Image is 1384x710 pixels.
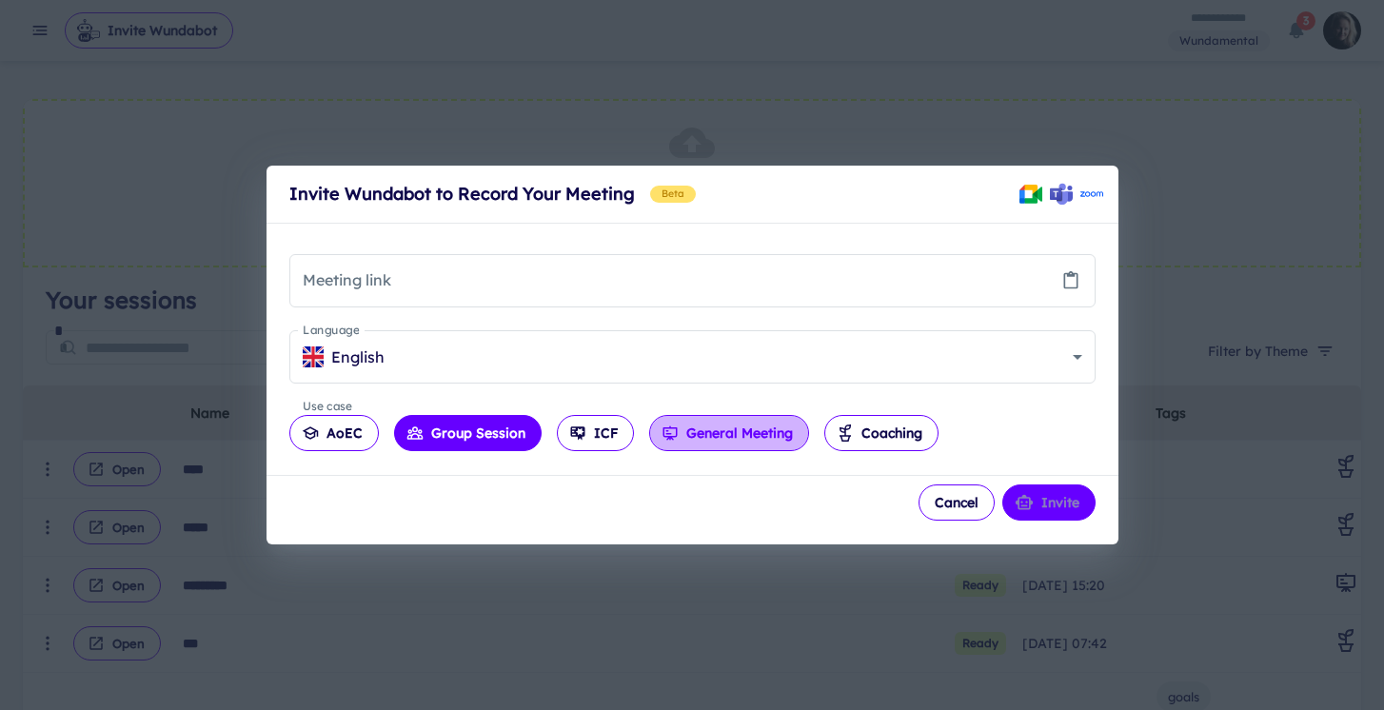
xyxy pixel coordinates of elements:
button: General Meeting [649,415,809,451]
img: GB [303,346,324,367]
button: Coaching [824,415,939,451]
button: Paste from clipboard [1057,266,1085,295]
button: ICF [557,415,634,451]
label: Language [303,322,359,338]
button: Group Session [394,415,542,451]
label: Use case [303,398,352,414]
button: Cancel [919,484,995,521]
button: AoEC [289,415,379,451]
span: Beta [654,187,693,202]
div: English [303,346,1065,368]
div: Invite Wundabot to Record Your Meeting [289,181,1019,207]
